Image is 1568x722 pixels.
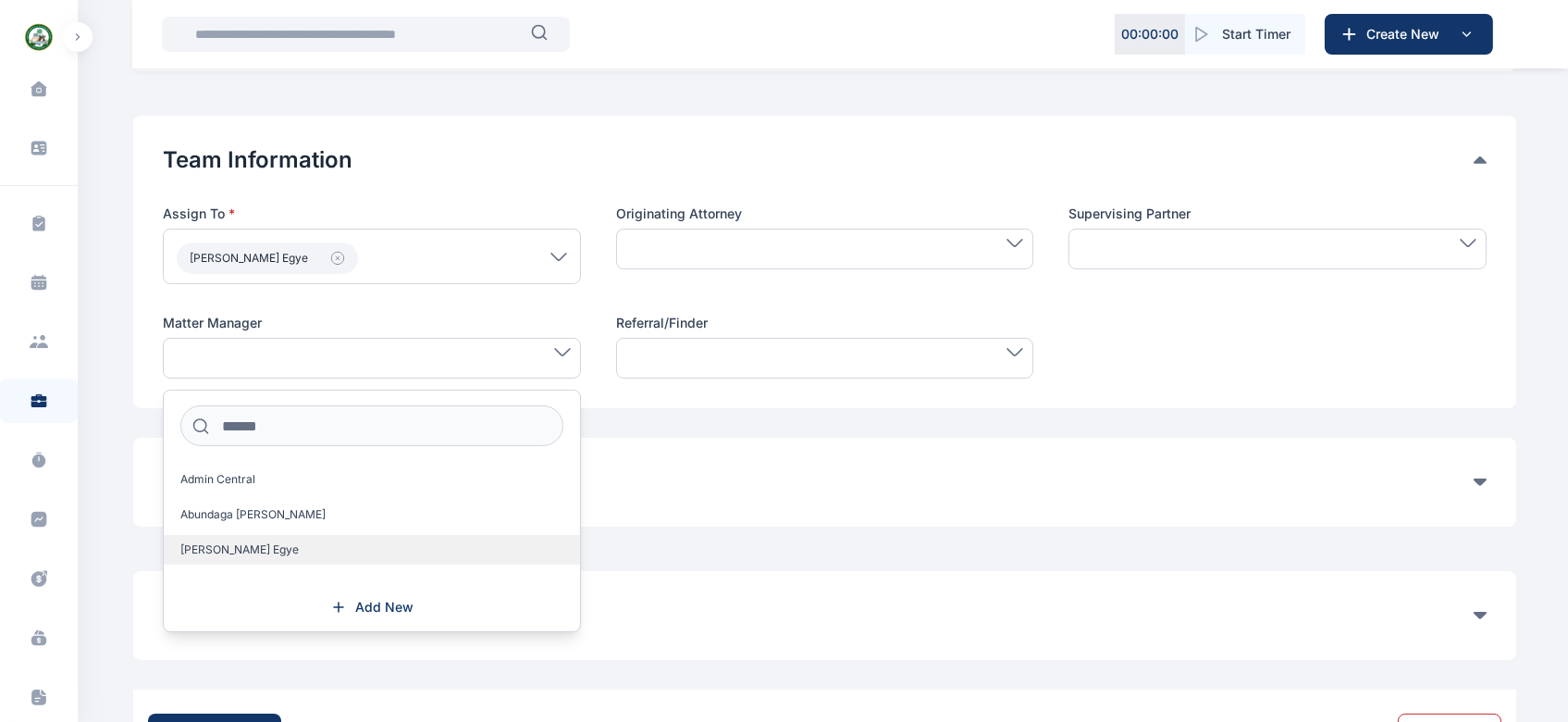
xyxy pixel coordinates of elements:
[163,601,1487,630] div: Billing Information
[1068,205,1191,223] span: Supervising Partner
[355,598,414,616] span: Add New
[616,205,742,223] span: Originating Attorney
[163,467,1474,497] button: Other Clients Related to Matter
[1222,25,1290,44] span: Start Timer
[1359,25,1455,44] span: Create New
[1325,14,1493,55] button: Create New
[616,314,708,332] span: Referral/Finder
[180,507,326,522] span: Abundaga [PERSON_NAME]
[163,314,262,332] span: Matter Manager
[163,145,1474,175] button: Team Information
[1121,25,1179,44] p: 00 : 00 : 00
[177,243,358,274] button: [PERSON_NAME] Egye
[190,251,308,266] span: [PERSON_NAME] Egye
[163,467,1487,497] div: Other Clients Related to Matter
[1185,14,1305,55] button: Start Timer
[180,542,299,557] span: [PERSON_NAME] Egye
[180,472,255,487] span: Admin Central
[329,598,414,616] a: Add New
[163,145,1487,175] div: Team Information
[163,601,1474,630] button: Billing Information
[163,205,581,223] p: Assign To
